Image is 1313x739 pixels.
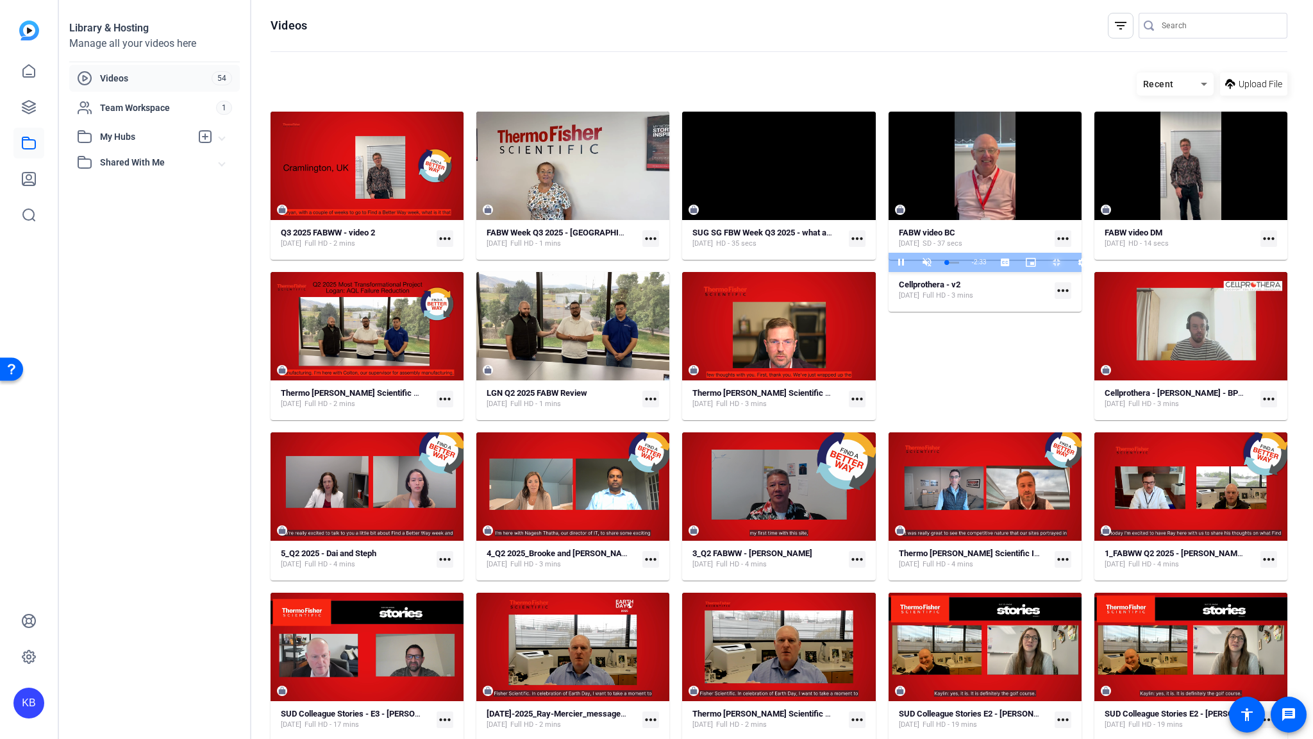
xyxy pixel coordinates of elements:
strong: FABW video BC [899,228,955,237]
strong: SUD Colleague Stories E2 - [PERSON_NAME] [1105,709,1269,718]
strong: SUD Colleague Stories - E3 - [PERSON_NAME] [281,709,450,718]
span: Full HD - 2 mins [510,720,561,730]
span: Full HD - 2 mins [716,720,767,730]
mat-icon: more_horiz [849,551,866,568]
strong: Q3 2025 FABWW - video 2 [281,228,375,237]
span: Full HD - 3 mins [716,399,767,409]
span: Upload File [1239,78,1282,91]
a: SUD Colleague Stories E2 - [PERSON_NAME][DATE]Full HD - 19 mins [899,709,1050,730]
mat-icon: more_horiz [642,551,659,568]
span: 1 [216,101,232,115]
span: My Hubs [100,130,191,144]
span: [DATE] [1105,720,1125,730]
span: [DATE] [692,239,713,249]
mat-icon: more_horiz [437,391,453,407]
div: KB [13,688,44,718]
a: Q3 2025 FABWW - video 2[DATE]Full HD - 2 mins [281,228,431,249]
div: Progress Bar [946,262,959,264]
mat-icon: filter_list [1113,18,1128,33]
button: Exit Fullscreen [1044,253,1069,272]
strong: 4_Q2 2025_Brooke and [PERSON_NAME] [487,548,636,558]
span: [DATE] [281,559,301,570]
span: - [972,259,974,266]
a: SUG SG FBW Week Q3 2025 - what are we looking forward to (720p)[DATE]HD - 35 secs [692,228,843,249]
span: Full HD - 3 mins [510,559,561,570]
strong: FABW Week Q3 2025 - [GEOGRAPHIC_DATA] [487,228,651,237]
mat-icon: more_horiz [642,391,659,407]
span: Videos [100,72,212,85]
a: 3_Q2 FABWW - [PERSON_NAME][DATE]Full HD - 4 mins [692,548,843,570]
img: blue-gradient.svg [19,21,39,40]
mat-icon: more_horiz [642,711,659,728]
span: [DATE] [281,399,301,409]
span: [DATE] [487,399,507,409]
a: Thermo [PERSON_NAME] Scientific Simple (50157)[DATE]Full HD - 2 mins [281,388,431,409]
span: 2:33 [974,259,986,266]
a: SUD Colleague Stories - E3 - [PERSON_NAME][DATE]Full HD - 17 mins [281,709,431,730]
span: Full HD - 2 mins [305,399,355,409]
span: Full HD - 2 mins [305,239,355,249]
strong: [DATE]-2025_Ray-Mercier_message - v2 [487,709,637,718]
span: [DATE] [1105,399,1125,409]
span: Full HD - 19 mins [923,720,977,730]
span: [DATE] [487,239,507,249]
mat-icon: more_horiz [642,230,659,247]
span: Full HD - 3 mins [1128,399,1179,409]
strong: Thermo [PERSON_NAME] Scientific Simple (50156) [692,388,881,398]
strong: 3_Q2 FABWW - [PERSON_NAME] [692,548,812,558]
span: [DATE] [899,559,919,570]
span: Full HD - 4 mins [1128,559,1179,570]
strong: FABW video DM [1105,228,1162,237]
a: LGN Q2 2025 FABW Review[DATE]Full HD - 1 mins [487,388,637,409]
span: [DATE] [487,720,507,730]
strong: Thermo [PERSON_NAME] Scientific - Music Option Simple (47142) [692,709,936,718]
mat-icon: more_horiz [437,230,453,247]
span: HD - 35 secs [716,239,757,249]
a: SUD Colleague Stories E2 - [PERSON_NAME][DATE]Full HD - 19 mins [1105,709,1255,730]
span: [DATE] [487,559,507,570]
strong: LGN Q2 2025 FABW Review [487,388,587,398]
mat-icon: message [1281,707,1296,722]
mat-icon: more_horiz [1055,230,1071,247]
span: [DATE] [899,291,919,301]
mat-expansion-panel-header: My Hubs [69,124,240,149]
span: 54 [212,71,232,85]
strong: SUG SG FBW Week Q3 2025 - what are we looking forward to (720p) [692,228,942,237]
mat-icon: more_horiz [1055,282,1071,299]
span: Full HD - 3 mins [923,291,973,301]
span: SD - 37 secs [923,239,962,249]
span: [DATE] [692,399,713,409]
h1: Videos [271,18,307,33]
span: [DATE] [692,559,713,570]
mat-icon: more_horiz [1260,391,1277,407]
mat-icon: more_horiz [1260,230,1277,247]
button: Picture-in-Picture [1018,253,1044,272]
button: Pause [889,253,914,272]
mat-icon: more_horiz [437,711,453,728]
a: FABW video DM[DATE]HD - 14 secs [1105,228,1255,249]
mat-icon: accessibility [1239,707,1255,722]
mat-icon: more_horiz [1260,551,1277,568]
a: [DATE]-2025_Ray-Mercier_message - v2[DATE]Full HD - 2 mins [487,709,637,730]
a: Cellprothera - [PERSON_NAME] - BPG forum[DATE]Full HD - 3 mins [1105,388,1255,409]
span: Full HD - 17 mins [305,720,359,730]
mat-icon: more_horiz [1055,551,1071,568]
mat-icon: more_horiz [1055,711,1071,728]
a: Thermo [PERSON_NAME] Scientific Simple (50156)[DATE]Full HD - 3 mins [692,388,843,409]
strong: SUD Colleague Stories E2 - [PERSON_NAME] [899,709,1063,718]
a: 4_Q2 2025_Brooke and [PERSON_NAME][DATE]Full HD - 3 mins [487,548,637,570]
mat-icon: more_horiz [849,230,866,247]
span: HD - 14 secs [1128,239,1169,249]
span: Full HD - 4 mins [923,559,973,570]
a: 5_Q2 2025 - Dai and Steph[DATE]Full HD - 4 mins [281,548,431,570]
a: FABW Week Q3 2025 - [GEOGRAPHIC_DATA][DATE]Full HD - 1 mins [487,228,637,249]
span: Full HD - 19 mins [1128,720,1183,730]
span: Full HD - 4 mins [716,559,767,570]
strong: Cellprothera - v2 [899,280,960,289]
strong: Thermo [PERSON_NAME] Scientific Simple (50157) [281,388,469,398]
strong: Thermo [PERSON_NAME] Scientific Interview (48219) [899,548,1097,558]
mat-icon: more_horiz [849,711,866,728]
button: Upload File [1220,72,1287,96]
span: Full HD - 4 mins [305,559,355,570]
span: Full HD - 1 mins [510,399,561,409]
